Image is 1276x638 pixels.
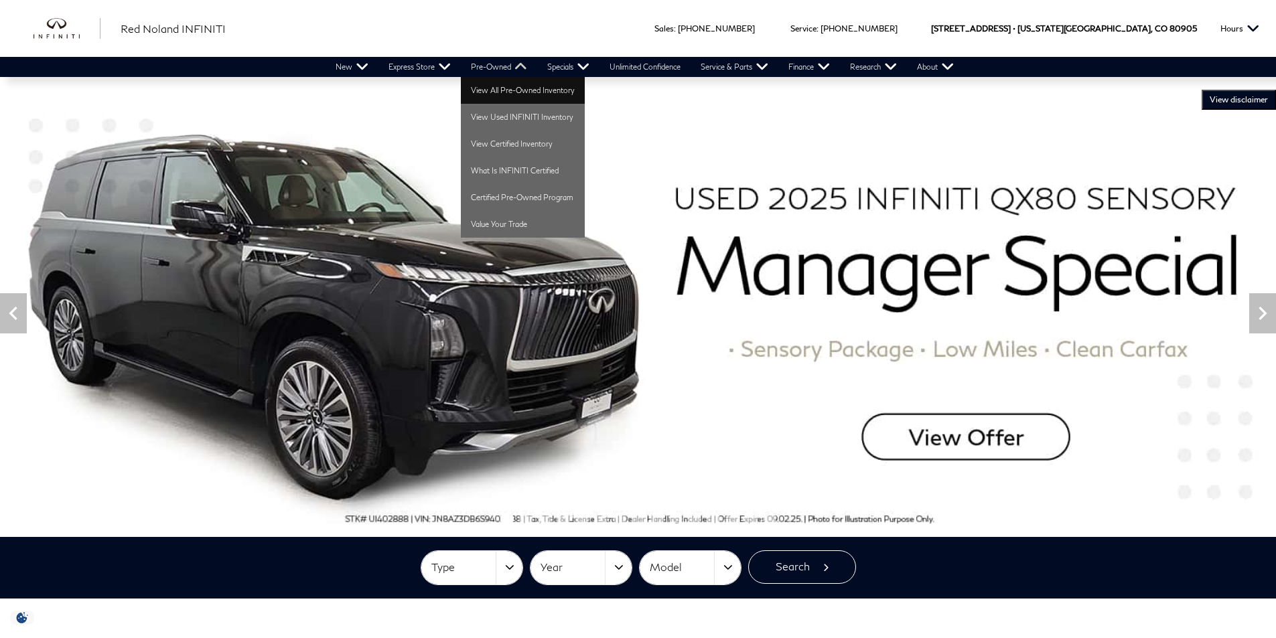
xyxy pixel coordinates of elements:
span: Sales [654,23,674,33]
a: Service & Parts [691,57,778,77]
a: [PHONE_NUMBER] [821,23,898,33]
span: Go to slide 2 [519,512,533,526]
section: Click to Open Cookie Consent Modal [7,611,38,625]
span: Go to slide 13 [725,512,739,526]
nav: Main Navigation [326,57,964,77]
span: Go to slide 5 [575,512,589,526]
a: Finance [778,57,840,77]
span: Go to slide 1 [500,512,514,526]
button: VIEW DISCLAIMER [1202,90,1276,110]
span: Go to slide 3 [538,512,551,526]
a: Value Your Trade [461,211,585,238]
a: [PHONE_NUMBER] [678,23,755,33]
a: infiniti [33,18,100,39]
a: New [326,57,378,77]
span: Go to slide 9 [650,512,664,526]
button: Type [421,551,522,584]
span: Model [650,556,714,578]
span: Go to slide 12 [707,512,720,526]
button: Search [748,550,856,584]
span: : [817,23,819,33]
span: Go to slide 6 [594,512,608,526]
span: : [674,23,676,33]
a: View All Pre-Owned Inventory [461,77,585,104]
a: [STREET_ADDRESS] • [US_STATE][GEOGRAPHIC_DATA], CO 80905 [931,23,1197,33]
a: View Certified Inventory [461,131,585,157]
span: Go to slide 14 [744,512,758,526]
span: Red Noland INFINITI [121,22,226,35]
span: Service [790,23,817,33]
span: Year [541,556,605,578]
span: Type [431,556,496,578]
button: Year [530,551,632,584]
span: Go to slide 11 [688,512,701,526]
a: Pre-Owned [461,57,537,77]
a: View Used INFINITI Inventory [461,104,585,131]
a: Unlimited Confidence [599,57,691,77]
img: INFINITI [33,18,100,39]
a: Red Noland INFINITI [121,21,226,37]
a: What Is INFINITI Certified [461,157,585,184]
img: Opt-Out Icon [7,611,38,625]
span: Go to slide 4 [557,512,570,526]
a: Express Store [378,57,461,77]
a: Research [840,57,907,77]
button: Model [640,551,741,584]
a: Certified Pre-Owned Program [461,184,585,211]
span: VIEW DISCLAIMER [1210,94,1268,105]
a: About [907,57,964,77]
span: Go to slide 7 [613,512,626,526]
div: Next [1249,293,1276,333]
span: Go to slide 10 [669,512,683,526]
span: Go to slide 15 [763,512,776,526]
span: Go to slide 8 [632,512,645,526]
a: Specials [537,57,599,77]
